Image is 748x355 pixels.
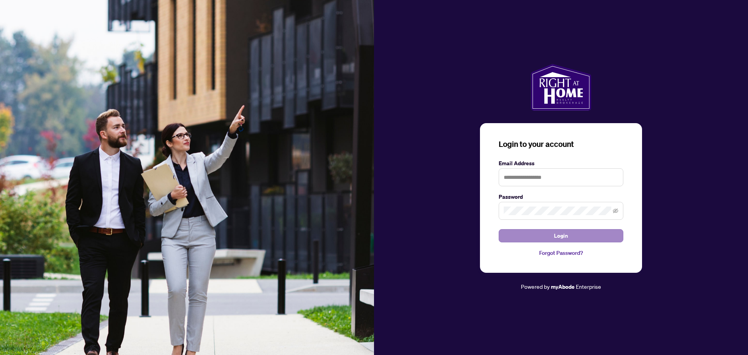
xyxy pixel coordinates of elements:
[521,283,550,290] span: Powered by
[499,159,623,168] label: Email Address
[576,283,601,290] span: Enterprise
[531,64,591,111] img: ma-logo
[499,249,623,257] a: Forgot Password?
[554,230,568,242] span: Login
[499,229,623,242] button: Login
[499,193,623,201] label: Password
[613,208,618,214] span: eye-invisible
[499,139,623,150] h3: Login to your account
[551,283,575,291] a: myAbode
